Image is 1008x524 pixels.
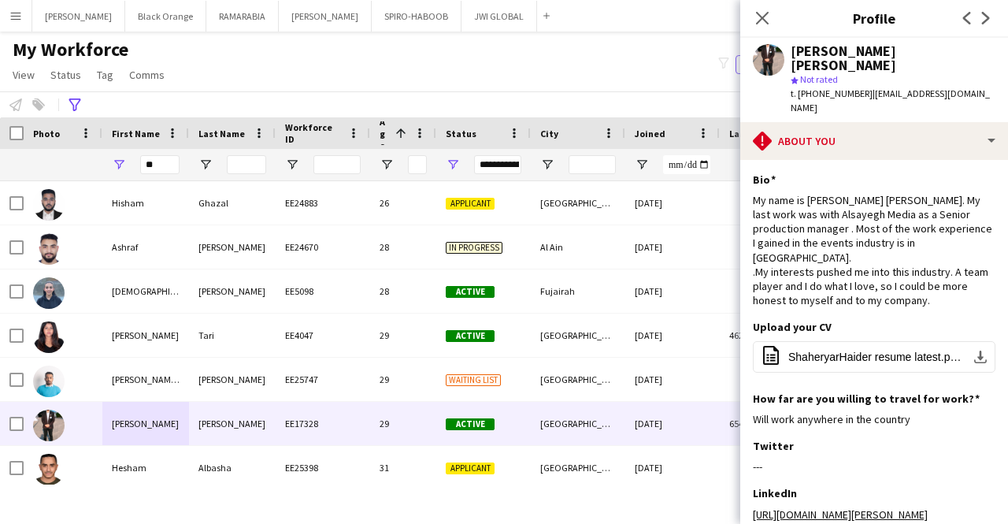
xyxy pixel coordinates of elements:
h3: Bio [753,173,776,187]
div: [GEOGRAPHIC_DATA] [531,402,625,445]
div: [DATE] [625,225,720,269]
div: 28 [370,225,436,269]
div: [DATE] [625,446,720,489]
span: Not rated [800,73,838,85]
button: Open Filter Menu [540,158,554,172]
div: [DATE] [625,181,720,225]
span: Age [380,116,389,151]
button: Black Orange [125,1,206,32]
div: [PERSON_NAME] [102,314,189,357]
span: Applicant [446,198,495,210]
span: Active [446,418,495,430]
span: Joined [635,128,665,139]
h3: How far are you willing to travel for work? [753,392,980,406]
div: [PERSON_NAME] [102,402,189,445]
span: City [540,128,558,139]
span: Active [446,330,495,342]
div: Ghazal [189,181,276,225]
div: EE25747 [276,358,370,401]
button: Open Filter Menu [446,158,460,172]
div: Al Ain [531,225,625,269]
span: Comms [129,68,165,82]
div: [GEOGRAPHIC_DATA] [531,358,625,401]
div: [GEOGRAPHIC_DATA] [531,446,625,489]
button: Open Filter Menu [198,158,213,172]
div: EE5098 [276,269,370,313]
div: EE25398 [276,446,370,489]
button: Everyone6,004 [736,55,814,74]
div: 29 [370,402,436,445]
span: In progress [446,242,502,254]
input: Last Name Filter Input [227,155,266,174]
a: Tag [91,65,120,85]
button: SPIRO-HABOOB [372,1,461,32]
a: View [6,65,41,85]
div: --- [753,459,995,474]
div: 462 days [720,314,814,357]
span: Active [446,286,495,298]
div: [PERSON_NAME] [189,225,276,269]
div: Tari [189,314,276,357]
div: [PERSON_NAME] [189,358,276,401]
span: Last Name [198,128,245,139]
span: Photo [33,128,60,139]
span: | [EMAIL_ADDRESS][DOMAIN_NAME] [791,87,990,113]
div: Albasha [189,446,276,489]
button: [PERSON_NAME] [279,1,372,32]
input: First Name Filter Input [140,155,180,174]
button: Open Filter Menu [380,158,394,172]
div: 28 [370,269,436,313]
div: About you [740,122,1008,160]
span: View [13,68,35,82]
div: [GEOGRAPHIC_DATA] [531,181,625,225]
span: First Name [112,128,160,139]
span: Workforce ID [285,121,342,145]
h3: Twitter [753,439,794,453]
div: [PERSON_NAME] ElAshraf [102,358,189,401]
img: Rasha Hasan [33,277,65,309]
a: Comms [123,65,171,85]
div: [DATE] [625,314,720,357]
button: ShaheryarHaider resume latest.pdf.pdf [753,341,995,373]
img: Hisham Ghazal [33,189,65,221]
div: 31 [370,446,436,489]
app-action-btn: Advanced filters [65,95,84,114]
div: [DATE] [625,358,720,401]
div: [PERSON_NAME] [189,269,276,313]
input: City Filter Input [569,155,616,174]
img: Shaheryar haider Syed [33,410,65,441]
span: ShaheryarHaider resume latest.pdf.pdf [788,351,966,363]
img: Ashraf Elkhatib [33,233,65,265]
div: 29 [370,314,436,357]
button: [PERSON_NAME] [32,1,125,32]
span: Applicant [446,463,495,474]
img: Hesham Albasha [33,454,65,485]
img: Muhamed ElAshraf Ahmed [33,366,65,397]
div: [PERSON_NAME] [PERSON_NAME] [791,44,995,72]
button: Open Filter Menu [285,158,299,172]
span: Tag [97,68,113,82]
div: Ashraf [102,225,189,269]
div: [DATE] [625,402,720,445]
button: Open Filter Menu [112,158,126,172]
img: Anisha Tari [33,321,65,353]
input: Age Filter Input [408,155,427,174]
button: RAMARABIA [206,1,279,32]
input: Workforce ID Filter Input [313,155,361,174]
div: 26 [370,181,436,225]
div: 29 [370,358,436,401]
h3: LinkedIn [753,486,797,500]
span: Status [50,68,81,82]
input: Joined Filter Input [663,155,710,174]
div: [PERSON_NAME] [189,402,276,445]
span: Waiting list [446,374,501,386]
div: My name is [PERSON_NAME] [PERSON_NAME]. My last work was with Alsayegh Media as a Senior producti... [753,193,995,308]
div: EE4047 [276,314,370,357]
span: Last job [729,128,765,139]
button: Open Filter Menu [635,158,649,172]
div: EE24883 [276,181,370,225]
div: [GEOGRAPHIC_DATA] [531,314,625,357]
div: EE24670 [276,225,370,269]
div: 654 days [720,402,814,445]
span: t. [PHONE_NUMBER] [791,87,873,99]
